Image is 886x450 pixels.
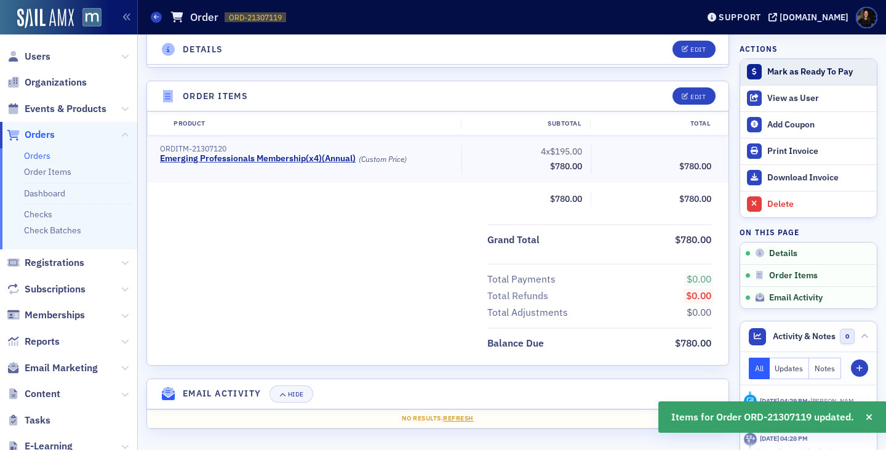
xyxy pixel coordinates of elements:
[487,272,560,287] span: Total Payments
[767,66,871,78] div: Mark as Ready To Pay
[25,335,60,348] span: Reports
[461,119,590,129] div: Subtotal
[740,85,877,111] button: View as User
[744,395,757,408] div: Activity
[156,414,720,424] div: No results.
[679,161,711,172] span: $780.00
[443,414,474,422] span: Refresh
[190,10,218,25] h1: Order
[769,292,823,303] span: Email Activity
[25,414,50,427] span: Tasks
[773,330,836,343] span: Activity & Notes
[165,119,461,129] div: Product
[740,191,877,217] button: Delete
[687,306,711,318] span: $0.00
[590,119,719,129] div: Total
[809,358,841,379] button: Notes
[767,199,871,210] div: Delete
[767,93,871,104] div: View as User
[7,50,50,63] a: Users
[767,172,871,183] div: Download Invoice
[25,128,55,142] span: Orders
[183,43,223,56] h4: Details
[690,94,706,100] div: Edit
[7,414,50,427] a: Tasks
[183,387,261,400] h4: Email Activity
[770,358,810,379] button: Updates
[740,111,877,138] button: Add Coupon
[74,8,102,29] a: View Homepage
[487,233,544,247] span: Grand Total
[719,12,761,23] div: Support
[487,289,548,303] div: Total Refunds
[679,193,711,204] span: $780.00
[82,8,102,27] img: SailAMX
[740,43,778,54] h4: Actions
[7,102,106,116] a: Events & Products
[7,128,55,142] a: Orders
[780,12,848,23] div: [DOMAIN_NAME]
[687,273,711,285] span: $0.00
[24,188,65,199] a: Dashboard
[768,13,853,22] button: [DOMAIN_NAME]
[7,387,60,401] a: Content
[7,361,98,375] a: Email Marketing
[269,385,313,403] button: Hide
[7,335,60,348] a: Reports
[740,59,877,85] button: Mark as Ready To Pay
[359,155,407,164] div: (Custom Price)
[25,283,86,296] span: Subscriptions
[740,164,877,191] a: Download Invoice
[25,387,60,401] span: Content
[288,391,304,398] div: Hide
[7,308,85,322] a: Memberships
[25,102,106,116] span: Events & Products
[25,361,98,375] span: Email Marketing
[769,248,797,259] span: Details
[24,209,52,220] a: Checks
[672,41,715,58] button: Edit
[675,337,711,349] span: $780.00
[25,256,84,270] span: Registrations
[744,433,757,446] div: Activity
[17,9,74,28] img: SailAMX
[487,336,548,351] span: Balance Due
[675,233,711,246] span: $780.00
[671,410,854,425] span: Items for Order ORD-21307119 updated.
[25,76,87,89] span: Organizations
[690,46,706,53] div: Edit
[24,150,50,161] a: Orders
[856,7,877,28] span: Profile
[25,308,85,322] span: Memberships
[160,144,453,153] div: ORDITM-21307120
[487,305,568,320] div: Total Adjustments
[487,272,556,287] div: Total Payments
[7,283,86,296] a: Subscriptions
[24,225,81,236] a: Check Batches
[550,146,582,157] span: $195.00
[487,305,572,320] span: Total Adjustments
[840,329,855,344] span: 0
[183,90,248,103] h4: Order Items
[672,87,715,105] button: Edit
[7,256,84,270] a: Registrations
[24,166,71,177] a: Order Items
[487,336,544,351] div: Balance Due
[229,12,282,23] span: ORD-21307119
[740,227,877,238] h4: On this page
[740,138,877,164] a: Print Invoice
[7,76,87,89] a: Organizations
[749,358,770,379] button: All
[25,50,50,63] span: Users
[760,434,808,443] time: 9/15/2025 04:28 PM
[550,193,582,204] span: $780.00
[767,146,871,157] div: Print Invoice
[160,153,356,164] a: Emerging Professionals Membership(x4)(Annual)
[769,270,818,281] span: Order Items
[487,233,540,247] div: Grand Total
[760,396,808,405] time: 9/15/2025 04:29 PM
[686,289,711,302] span: $0.00
[808,396,860,405] span: Lauren McDonough
[538,145,584,158] span: 4x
